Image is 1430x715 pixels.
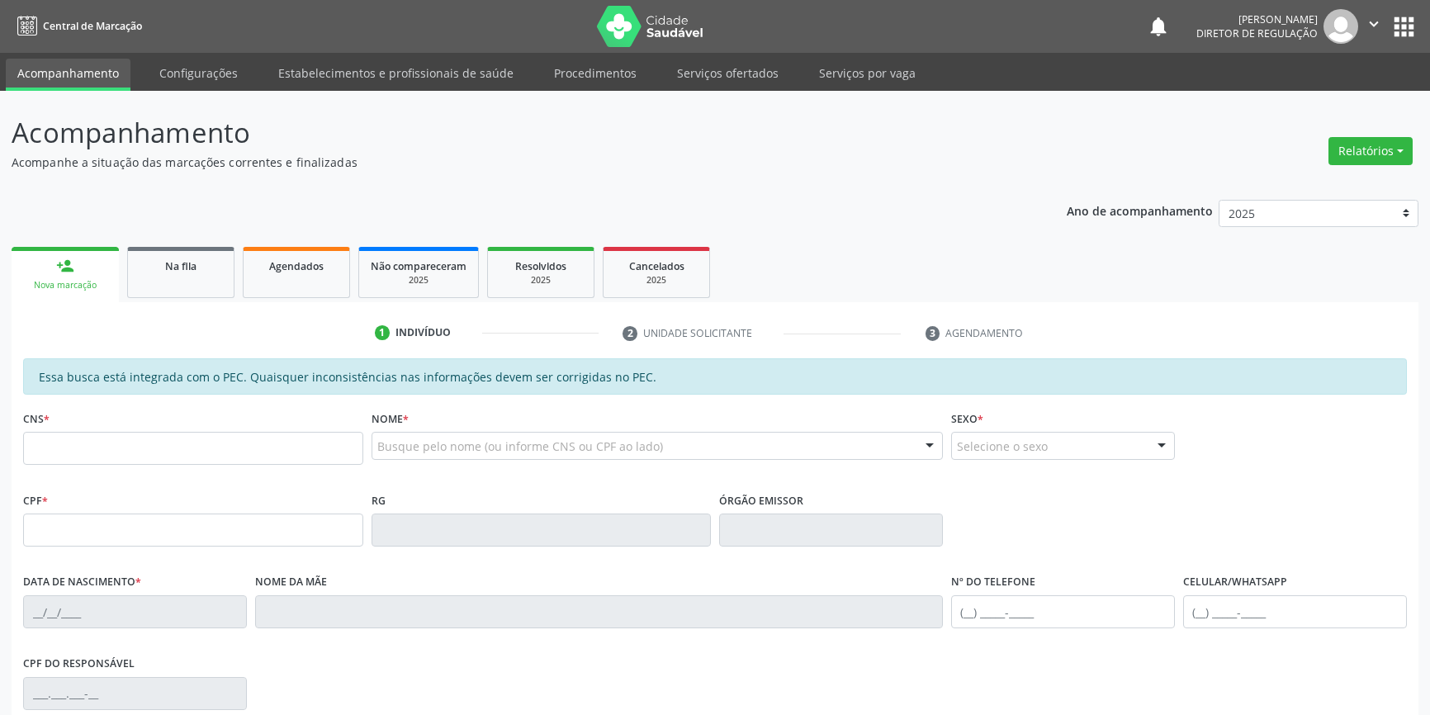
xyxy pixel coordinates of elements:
span: Agendados [269,259,324,273]
img: img [1323,9,1358,44]
span: Busque pelo nome (ou informe CNS ou CPF ao lado) [377,438,663,455]
div: person_add [56,257,74,275]
a: Configurações [148,59,249,88]
p: Acompanhamento [12,112,997,154]
span: Diretor de regulação [1196,26,1318,40]
div: Nova marcação [23,279,107,291]
p: Acompanhe a situação das marcações correntes e finalizadas [12,154,997,171]
button: notifications [1147,15,1170,38]
label: CNS [23,406,50,432]
button:  [1358,9,1390,44]
p: Ano de acompanhamento [1067,200,1213,220]
div: Essa busca está integrada com o PEC. Quaisquer inconsistências nas informações devem ser corrigid... [23,358,1407,395]
a: Serviços ofertados [665,59,790,88]
label: Órgão emissor [719,488,803,514]
label: Sexo [951,406,983,432]
label: CPF do responsável [23,651,135,677]
i:  [1365,15,1383,33]
label: Celular/WhatsApp [1183,570,1287,595]
div: 2025 [371,274,466,286]
span: Não compareceram [371,259,466,273]
input: __/__/____ [23,595,247,628]
a: Acompanhamento [6,59,130,91]
div: [PERSON_NAME] [1196,12,1318,26]
label: Data de nascimento [23,570,141,595]
button: Relatórios [1328,137,1413,165]
button: apps [1390,12,1418,41]
a: Serviços por vaga [807,59,927,88]
label: Nº do Telefone [951,570,1035,595]
a: Procedimentos [542,59,648,88]
div: Indivíduo [395,325,451,340]
label: Nome da mãe [255,570,327,595]
a: Estabelecimentos e profissionais de saúde [267,59,525,88]
div: 1 [375,325,390,340]
input: ___.___.___-__ [23,677,247,710]
div: 2025 [615,274,698,286]
a: Central de Marcação [12,12,142,40]
div: 2025 [500,274,582,286]
label: CPF [23,488,48,514]
span: Central de Marcação [43,19,142,33]
span: Resolvidos [515,259,566,273]
span: Cancelados [629,259,684,273]
span: Na fila [165,259,197,273]
input: (__) _____-_____ [951,595,1175,628]
input: (__) _____-_____ [1183,595,1407,628]
label: Nome [372,406,409,432]
label: RG [372,488,386,514]
span: Selecione o sexo [957,438,1048,455]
